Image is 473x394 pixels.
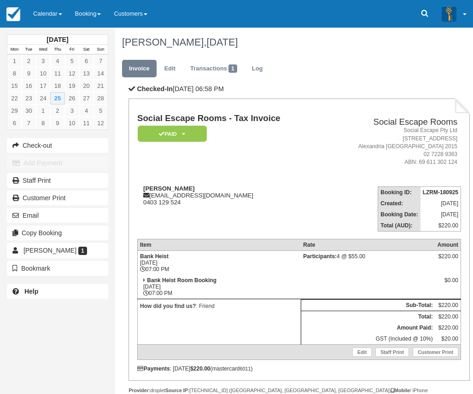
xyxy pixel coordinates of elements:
strong: Mobile [391,388,410,393]
a: Staff Print [7,173,108,188]
td: $220.00 [420,220,461,232]
strong: Provider: [128,388,150,393]
a: 8 [36,117,50,129]
h1: [PERSON_NAME], [122,37,463,48]
th: Fri [65,45,79,55]
a: Transactions1 [183,60,244,78]
a: 20 [79,80,93,92]
strong: Bank Heist [140,253,169,260]
td: $220.00 [435,322,461,333]
a: 21 [93,80,108,92]
a: 6 [7,117,22,129]
strong: Bank Heist Room Booking [147,277,216,284]
a: 8 [7,67,22,80]
strong: [PERSON_NAME] [143,185,195,192]
em: Paid [138,126,207,142]
a: 10 [36,67,50,80]
button: Check-out [7,138,108,153]
button: Copy Booking [7,226,108,240]
strong: Participants [303,253,337,260]
a: 4 [79,104,93,117]
button: Bookmark [7,261,108,276]
td: [DATE] [420,198,461,209]
th: Total: [301,311,435,323]
td: 4 @ $55.00 [301,251,435,275]
a: 9 [22,67,36,80]
img: checkfront-main-nav-mini-logo.png [6,7,20,21]
div: : [DATE] (mastercard ) [137,365,461,372]
div: droplet [TECHNICAL_ID] ([GEOGRAPHIC_DATA], [GEOGRAPHIC_DATA], [GEOGRAPHIC_DATA]) / iPhone [128,387,469,394]
a: 18 [50,80,64,92]
th: Booking Date: [378,209,420,220]
a: Invoice [122,60,157,78]
img: A3 [442,6,456,21]
a: Edit [352,348,372,357]
th: Rate [301,239,435,251]
a: 12 [93,117,108,129]
a: Log [245,60,270,78]
a: 11 [50,67,64,80]
a: 26 [65,92,79,104]
a: 12 [65,67,79,80]
a: 6 [79,55,93,67]
td: $220.00 [435,300,461,311]
div: $220.00 [438,253,458,267]
a: 9 [50,117,64,129]
a: 2 [50,104,64,117]
td: [DATE] 07:00 PM [137,251,301,275]
div: $0.00 [438,277,458,291]
td: [DATE] [420,209,461,220]
td: $20.00 [435,333,461,345]
th: Thu [50,45,64,55]
strong: LZRM-180925 [423,189,458,196]
a: 17 [36,80,50,92]
strong: Payments [137,365,170,372]
a: 27 [79,92,93,104]
a: 11 [79,117,93,129]
p: : Friend [140,301,298,311]
th: Sat [79,45,93,55]
a: 5 [93,104,108,117]
a: 23 [22,92,36,104]
a: 15 [7,80,22,92]
a: 25 [50,92,64,104]
a: [PERSON_NAME] 1 [7,243,108,258]
a: 7 [93,55,108,67]
a: 24 [36,92,50,104]
a: 3 [36,55,50,67]
th: Item [137,239,301,251]
b: Checked-In [137,85,173,93]
td: [DATE] 07:00 PM [137,275,301,299]
th: Amount Paid: [301,322,435,333]
p: [DATE] 06:58 PM [128,84,469,94]
a: 13 [79,67,93,80]
a: Paid [137,125,204,142]
button: Email [7,208,108,223]
th: Booking ID: [378,187,420,198]
th: Wed [36,45,50,55]
b: Help [24,288,38,295]
a: Help [7,284,108,299]
small: 6011 [240,366,251,371]
strong: Source IP: [165,388,190,393]
th: Tue [22,45,36,55]
th: Mon [7,45,22,55]
a: 5 [65,55,79,67]
strong: How did you find us? [140,303,196,309]
th: Sub-Total: [301,300,435,311]
div: [EMAIL_ADDRESS][DOMAIN_NAME] 0403 129 524 [137,185,323,206]
a: 14 [93,67,108,80]
a: 16 [22,80,36,92]
address: Social Escape Pty Ltd [STREET_ADDRESS] Alexandria [GEOGRAPHIC_DATA] 2015 02 7228 9363 ABN: 69 611... [327,127,457,166]
span: 1 [78,247,87,255]
a: 1 [7,55,22,67]
a: 7 [22,117,36,129]
td: GST (Included @ 10%) [301,333,435,345]
a: 2 [22,55,36,67]
a: 28 [93,92,108,104]
a: 29 [7,104,22,117]
strong: [DATE] [47,36,68,43]
th: Amount [435,239,461,251]
a: 30 [22,104,36,117]
td: $220.00 [435,311,461,323]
